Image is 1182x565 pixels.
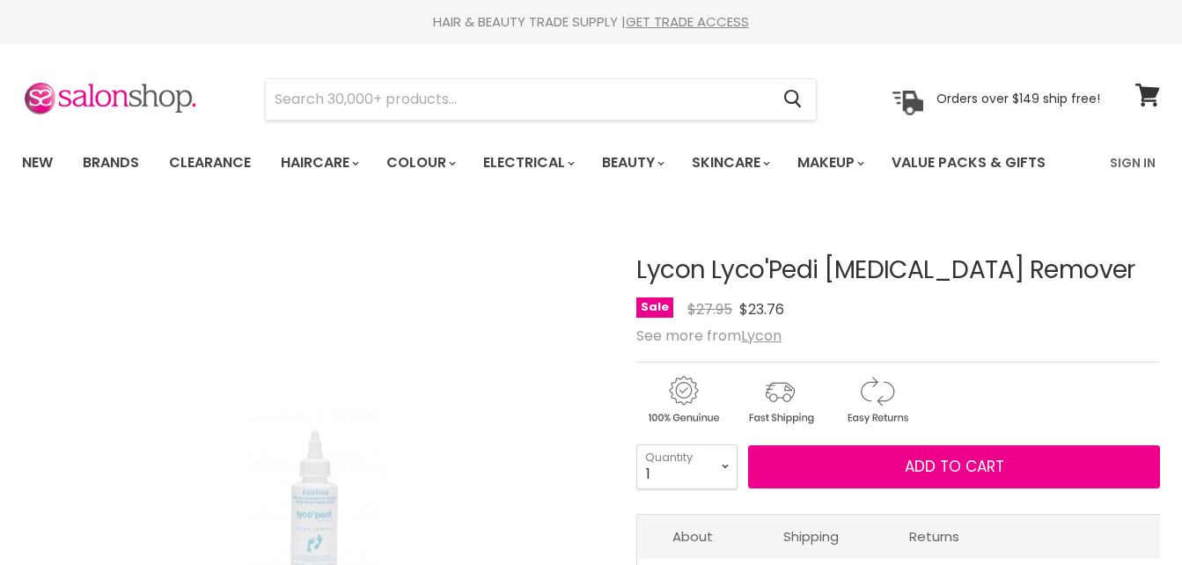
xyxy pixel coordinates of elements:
[636,257,1160,284] h1: Lycon Lyco'Pedi [MEDICAL_DATA] Remover
[626,12,749,31] a: GET TRADE ACCESS
[156,144,264,181] a: Clearance
[9,144,66,181] a: New
[268,144,370,181] a: Haircare
[636,297,673,318] span: Sale
[373,144,466,181] a: Colour
[636,326,782,346] span: See more from
[1099,144,1166,181] a: Sign In
[748,515,874,558] a: Shipping
[936,91,1100,106] p: Orders over $149 ship free!
[265,78,817,121] form: Product
[769,79,816,120] button: Search
[687,299,732,319] span: $27.95
[636,444,738,488] select: Quantity
[70,144,152,181] a: Brands
[741,326,782,346] a: Lycon
[874,515,995,558] a: Returns
[830,373,923,427] img: returns.gif
[748,445,1160,489] button: Add to cart
[878,144,1059,181] a: Value Packs & Gifts
[470,144,585,181] a: Electrical
[733,373,826,427] img: shipping.gif
[679,144,781,181] a: Skincare
[637,515,748,558] a: About
[266,79,769,120] input: Search
[9,137,1079,188] ul: Main menu
[784,144,875,181] a: Makeup
[589,144,675,181] a: Beauty
[905,456,1004,477] span: Add to cart
[636,373,730,427] img: genuine.gif
[739,299,784,319] span: $23.76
